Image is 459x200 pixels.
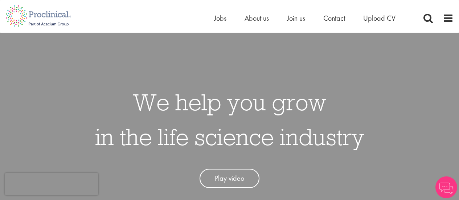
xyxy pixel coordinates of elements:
[200,169,259,188] a: Play video
[95,85,364,154] h1: We help you grow in the life science industry
[245,13,269,23] a: About us
[287,13,305,23] a: Join us
[363,13,396,23] a: Upload CV
[323,13,345,23] a: Contact
[214,13,226,23] a: Jobs
[435,176,457,198] img: Chatbot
